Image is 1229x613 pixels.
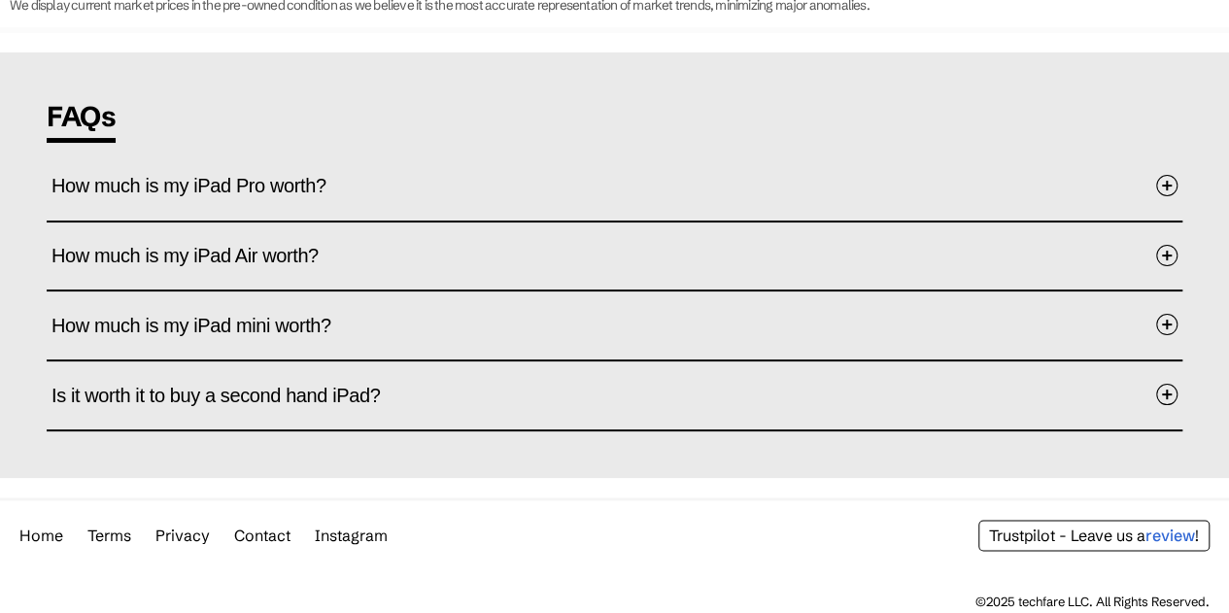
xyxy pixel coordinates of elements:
a: Terms [87,526,131,545]
span: How much is my iPad Pro worth? [51,155,356,216]
span: FAQs [47,99,116,143]
span: Is it worth it to buy a second hand iPad? [51,365,409,426]
button: How much is my iPad Air worth? [51,227,1178,286]
button: How much is my iPad Pro worth? [51,157,1178,216]
span: How much is my iPad Air worth? [51,225,348,286]
button: Is it worth it to buy a second hand iPad? [51,366,1178,425]
div: ©2025 techfare LLC. All Rights Reserved. [975,594,1210,609]
a: Home [19,526,63,545]
span: How much is my iPad mini worth? [51,295,360,356]
a: Instagram [315,526,388,545]
a: Privacy [155,526,210,545]
button: How much is my iPad mini worth? [51,296,1178,355]
a: Contact [234,526,290,545]
span: review [1145,526,1195,545]
a: Trustpilot - Leave us areview! [989,526,1199,545]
